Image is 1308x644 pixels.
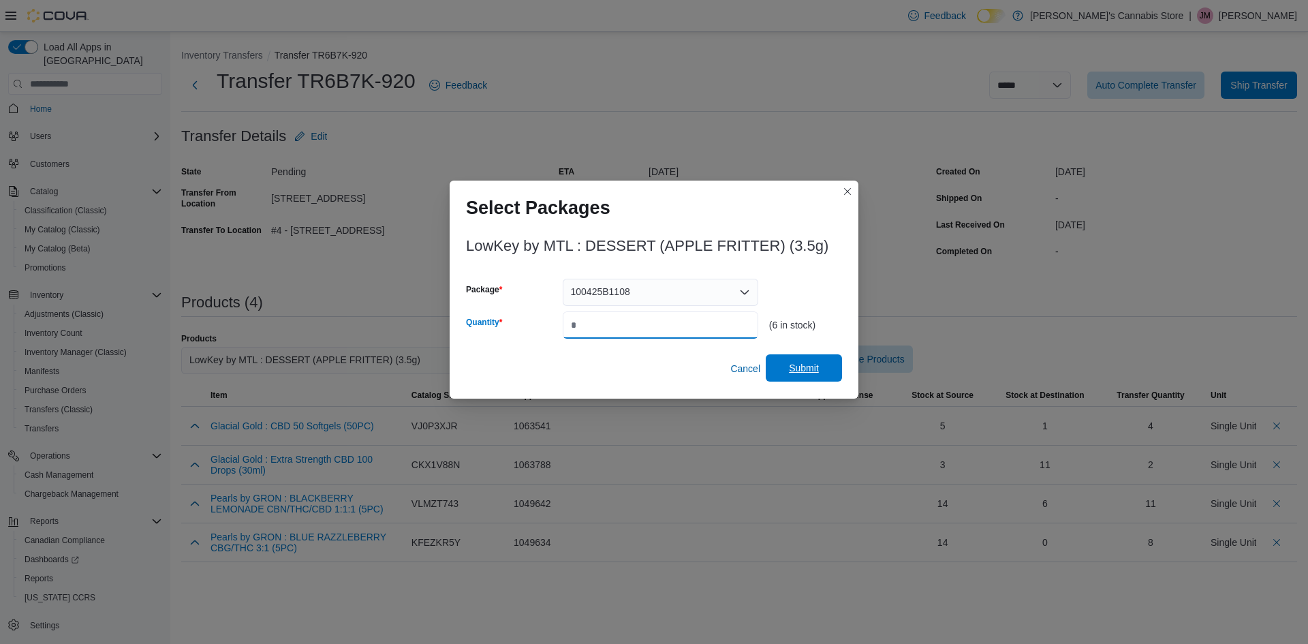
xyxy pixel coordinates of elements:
[839,183,856,200] button: Closes this modal window
[466,317,502,328] label: Quantity
[739,287,750,298] button: Open list of options
[769,320,842,331] div: (6 in stock)
[766,354,842,382] button: Submit
[466,284,502,295] label: Package
[725,355,766,382] button: Cancel
[571,283,630,300] span: 100425B1108
[466,238,828,254] h3: LowKey by MTL : DESSERT (APPLE FRITTER) (3.5g)
[789,361,819,375] span: Submit
[730,362,760,375] span: Cancel
[466,197,610,219] h1: Select Packages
